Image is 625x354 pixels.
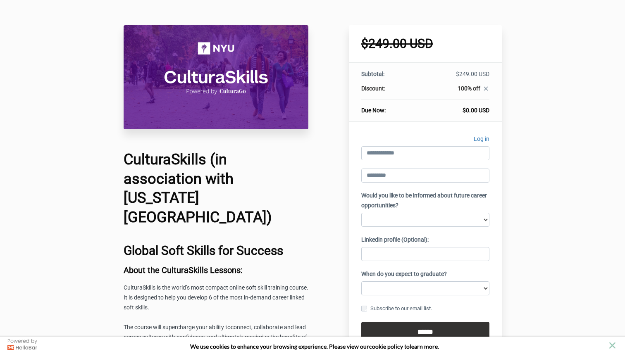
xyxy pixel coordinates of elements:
[124,150,309,227] h1: CulturaSkills (in association with [US_STATE][GEOGRAPHIC_DATA])
[607,340,618,351] button: close
[124,25,309,129] img: 31710be-8b5f-527-66b4-0ce37cce11c4_CulturaSkills_NYU_Course_Header_Image.png
[124,284,308,311] span: CulturaSkills is the world’s most compact online soft skill training course. It is designed to he...
[190,343,369,350] span: We use cookies to enhance your browsing experience. Please view our
[458,85,480,92] span: 100% off
[124,324,231,330] span: The course will supercharge your ability to
[404,343,410,350] strong: to
[361,38,489,50] h1: $249.00 USD
[480,85,489,94] a: close
[361,269,447,279] label: When do you expect to graduate?
[410,343,439,350] span: learn more.
[369,343,403,350] a: cookie policy
[361,304,432,313] label: Subscribe to our email list.
[361,84,415,100] th: Discount:
[482,85,489,92] i: close
[124,266,309,275] h3: About the CulturaSkills Lessons:
[361,191,489,211] label: Would you like to be informed about future career opportunities?
[463,107,489,114] span: $0.00 USD
[474,134,489,146] a: Log in
[361,71,384,77] span: Subtotal:
[361,235,429,245] label: Linkedin profile (Optional):
[361,100,415,115] th: Due Now:
[124,243,283,258] b: Global Soft Skills for Success
[361,306,367,311] input: Subscribe to our email list.
[415,70,489,84] td: $249.00 USD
